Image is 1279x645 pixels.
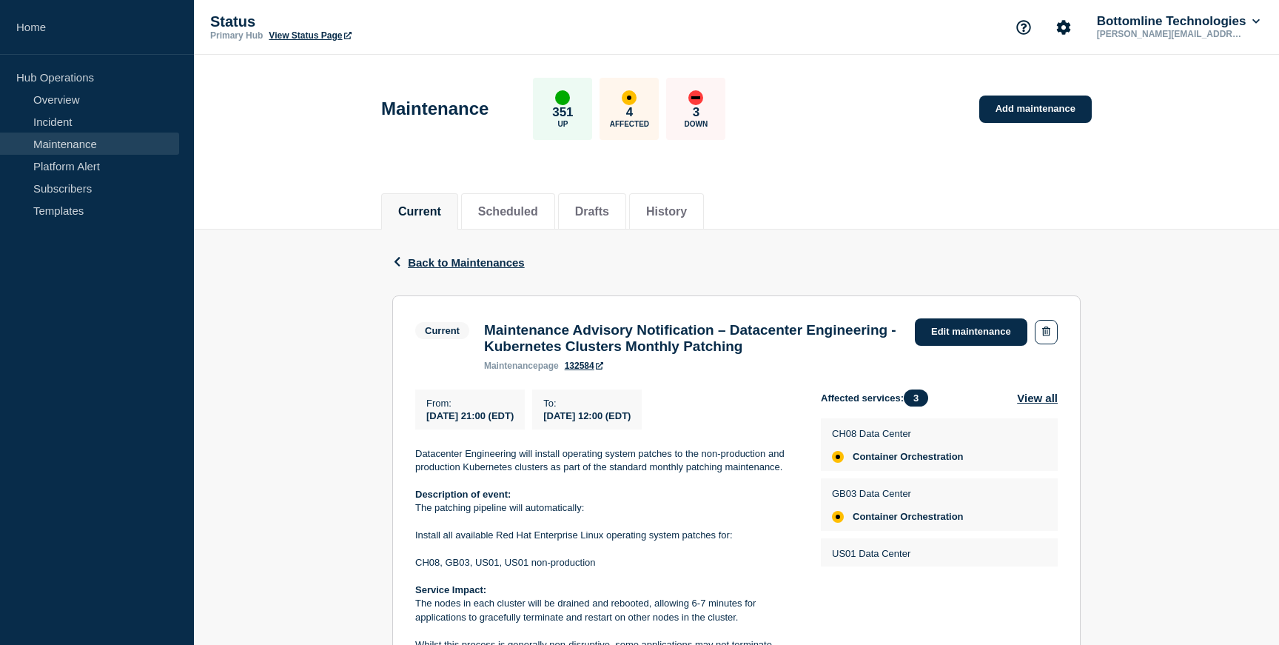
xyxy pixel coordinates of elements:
[426,410,514,421] span: [DATE] 21:00 (EDT)
[381,98,489,119] h1: Maintenance
[979,96,1092,123] a: Add maintenance
[1008,12,1039,43] button: Support
[415,529,797,542] p: Install all available Red Hat Enterprise Linux operating system patches for:
[832,428,964,439] p: CH08 Data Center
[543,398,631,409] p: To :
[484,361,538,371] span: maintenance
[622,90,637,105] div: affected
[693,105,699,120] p: 3
[484,322,900,355] h3: Maintenance Advisory Notification – Datacenter Engineering - Kubernetes Clusters Monthly Patching
[415,501,797,515] p: The patching pipeline will automatically:
[1017,390,1058,407] button: View all
[821,390,936,407] span: Affected services:
[610,120,649,128] p: Affected
[426,398,514,409] p: From :
[565,361,603,371] a: 132584
[832,511,844,523] div: affected
[646,205,687,218] button: History
[543,410,631,421] span: [DATE] 12:00 (EDT)
[415,556,797,569] p: CH08, GB03, US01, US01 non-production
[210,13,506,30] p: Status
[557,120,568,128] p: Up
[415,597,797,624] p: The nodes in each cluster will be drained and rebooted, allowing 6-7 minutes for applications to ...
[853,451,964,463] span: Container Orchestration
[832,488,964,499] p: GB03 Data Center
[398,205,441,218] button: Current
[1094,29,1248,39] p: [PERSON_NAME][EMAIL_ADDRESS][PERSON_NAME][DOMAIN_NAME]
[1094,14,1263,29] button: Bottomline Technologies
[484,361,559,371] p: page
[392,256,525,269] button: Back to Maintenances
[415,447,797,475] p: Datacenter Engineering will install operating system patches to the non-production and production...
[832,451,844,463] div: affected
[552,105,573,120] p: 351
[415,584,486,595] strong: Service Impact:
[575,205,609,218] button: Drafts
[853,511,964,523] span: Container Orchestration
[415,489,511,500] strong: Description of event:
[478,205,538,218] button: Scheduled
[685,120,708,128] p: Down
[269,30,351,41] a: View Status Page
[688,90,703,105] div: down
[1048,12,1079,43] button: Account settings
[555,90,570,105] div: up
[415,322,469,339] span: Current
[408,256,525,269] span: Back to Maintenances
[626,105,633,120] p: 4
[915,318,1027,346] a: Edit maintenance
[904,390,928,407] span: 3
[210,30,263,41] p: Primary Hub
[832,548,964,559] p: US01 Data Center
